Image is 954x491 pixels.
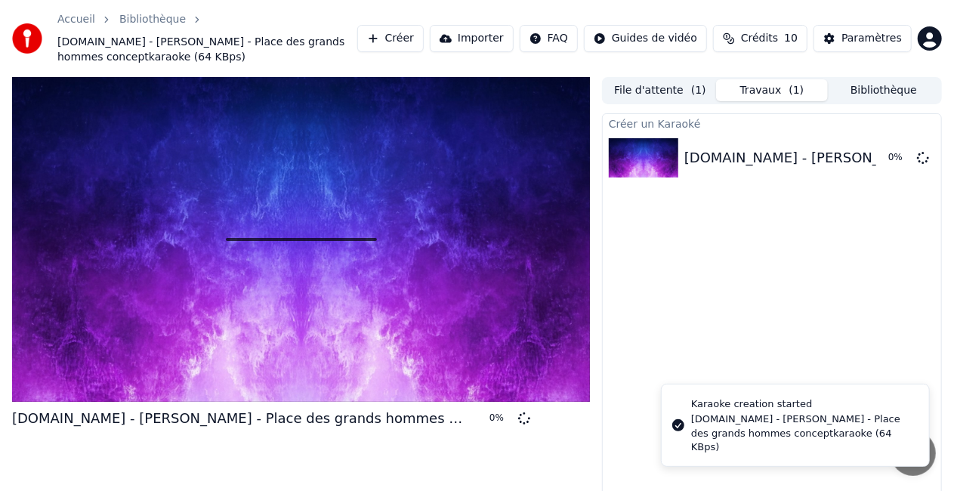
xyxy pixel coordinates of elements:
[57,12,95,27] a: Accueil
[603,114,941,132] div: Créer un Karaoké
[357,25,424,52] button: Créer
[489,412,512,425] div: 0 %
[691,397,917,412] div: Karaoke creation started
[691,83,706,98] span: ( 1 )
[888,152,911,164] div: 0 %
[584,25,707,52] button: Guides de vidéo
[789,83,804,98] span: ( 1 )
[784,31,798,46] span: 10
[841,31,902,46] div: Paramètres
[520,25,578,52] button: FAQ
[713,25,807,52] button: Crédits10
[57,35,357,65] span: [DOMAIN_NAME] - [PERSON_NAME] - Place des grands hommes conceptkaraoke (64 KBps)
[716,79,828,101] button: Travaux
[57,12,357,65] nav: breadcrumb
[119,12,186,27] a: Bibliothèque
[12,408,465,429] div: [DOMAIN_NAME] - [PERSON_NAME] - Place des grands hommes conceptkaraoke (64 KBps)
[430,25,514,52] button: Importer
[12,23,42,54] img: youka
[814,25,912,52] button: Paramètres
[604,79,716,101] button: File d'attente
[741,31,778,46] span: Crédits
[691,412,917,454] div: [DOMAIN_NAME] - [PERSON_NAME] - Place des grands hommes conceptkaraoke (64 KBps)
[828,79,940,101] button: Bibliothèque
